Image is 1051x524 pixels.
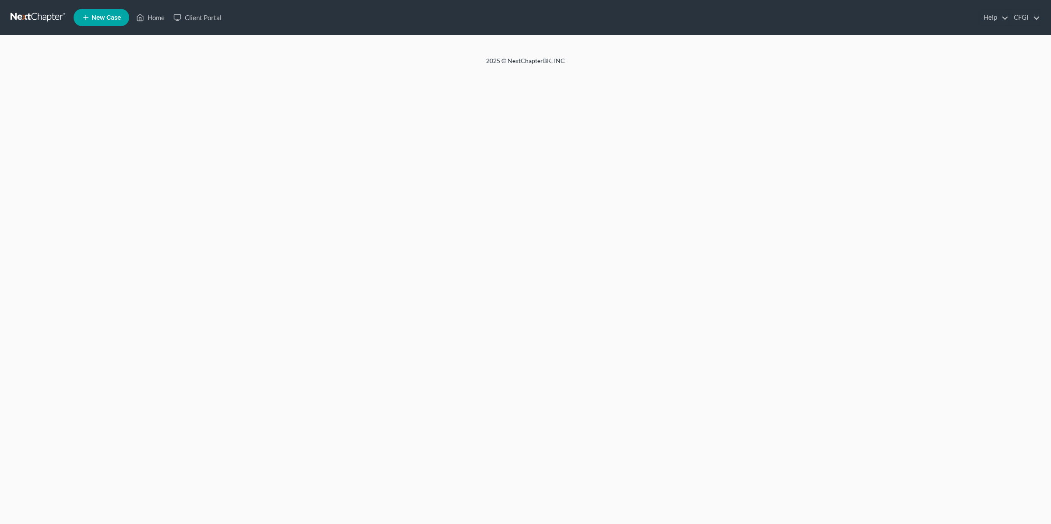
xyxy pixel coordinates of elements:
[74,9,129,26] new-legal-case-button: New Case
[979,10,1009,25] a: Help
[132,10,169,25] a: Home
[1009,10,1040,25] a: CFGI
[169,10,226,25] a: Client Portal
[276,56,775,72] div: 2025 © NextChapterBK, INC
